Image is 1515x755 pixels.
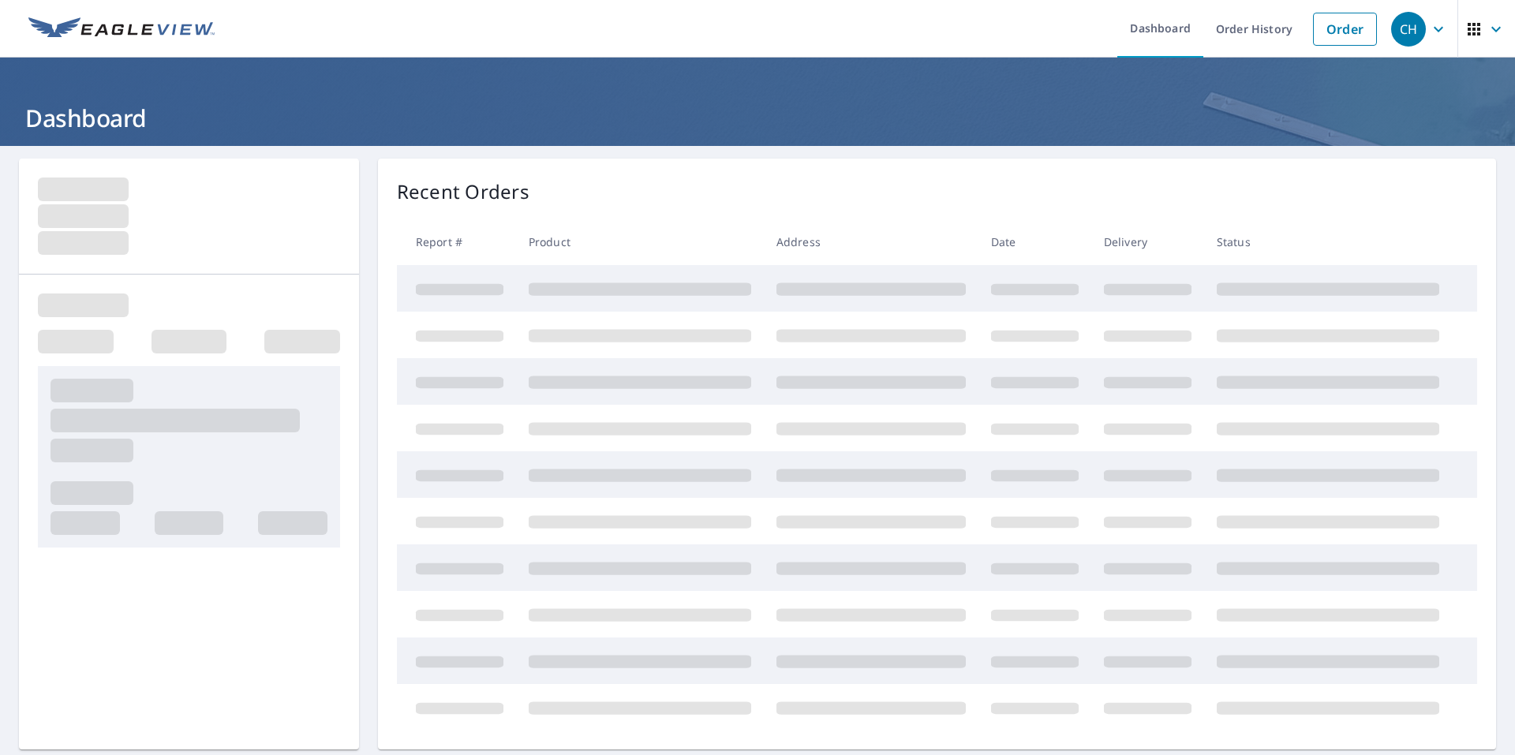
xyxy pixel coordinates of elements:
th: Product [516,219,764,265]
h1: Dashboard [19,102,1496,134]
th: Date [978,219,1091,265]
div: CH [1391,12,1426,47]
th: Report # [397,219,516,265]
p: Recent Orders [397,178,529,206]
th: Status [1204,219,1452,265]
th: Delivery [1091,219,1204,265]
th: Address [764,219,978,265]
img: EV Logo [28,17,215,41]
a: Order [1313,13,1377,46]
